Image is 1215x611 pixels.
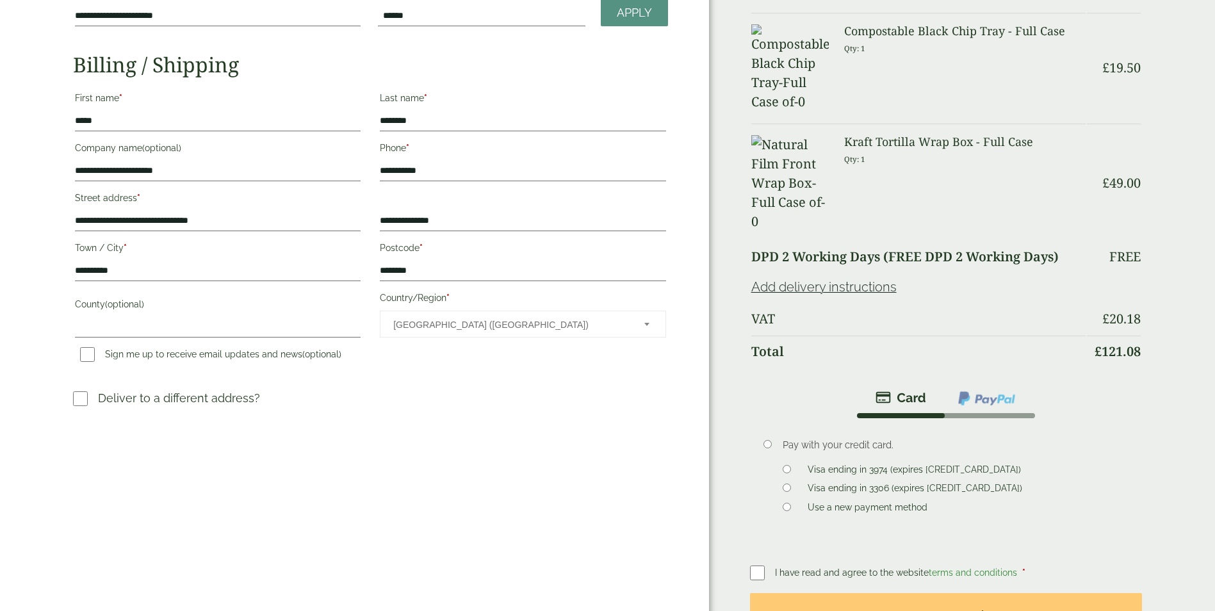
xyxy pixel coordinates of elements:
[1102,174,1109,191] span: £
[1102,310,1141,327] bdi: 20.18
[617,6,652,20] span: Apply
[751,336,1086,367] th: Total
[137,193,140,203] abbr: required
[73,53,668,77] h2: Billing / Shipping
[751,24,829,111] img: Compostable Black Chip Tray-Full Case of-0
[119,93,122,103] abbr: required
[98,389,260,407] p: Deliver to a different address?
[844,44,865,53] small: Qty: 1
[105,299,144,309] span: (optional)
[751,250,1059,263] label: DPD 2 Working Days (FREE DPD 2 Working Days)
[1109,249,1141,265] p: Free
[75,139,361,161] label: Company name
[1102,174,1141,191] bdi: 49.00
[380,89,665,111] label: Last name
[124,243,127,253] abbr: required
[393,311,626,338] span: United Kingdom (UK)
[380,311,665,338] span: Country/Region
[75,349,347,363] label: Sign me up to receive email updates and news
[876,390,926,405] img: stripe.png
[844,24,1086,38] h3: Compostable Black Chip Tray - Full Case
[803,502,933,516] label: Use a new payment method
[424,93,427,103] abbr: required
[446,293,450,303] abbr: required
[775,567,1020,578] span: I have read and agree to the website
[380,239,665,261] label: Postcode
[1102,310,1109,327] span: £
[1022,567,1025,578] abbr: required
[1102,59,1109,76] span: £
[380,139,665,161] label: Phone
[75,295,361,317] label: County
[783,438,1122,452] p: Pay with your credit card.
[75,89,361,111] label: First name
[1102,59,1141,76] bdi: 19.50
[844,154,865,164] small: Qty: 1
[1095,343,1141,360] bdi: 121.08
[142,143,181,153] span: (optional)
[406,143,409,153] abbr: required
[844,135,1086,149] h3: Kraft Tortilla Wrap Box - Full Case
[75,239,361,261] label: Town / City
[803,464,1026,478] label: Visa ending in 3974 (expires [CREDIT_CARD_DATA])
[957,390,1016,407] img: ppcp-gateway.png
[1095,343,1102,360] span: £
[751,279,897,295] a: Add delivery instructions
[380,289,665,311] label: Country/Region
[75,189,361,211] label: Street address
[302,349,341,359] span: (optional)
[420,243,423,253] abbr: required
[803,483,1027,497] label: Visa ending in 3306 (expires [CREDIT_CARD_DATA])
[751,135,829,231] img: Natural Film Front Wrap Box-Full Case of-0
[929,567,1017,578] a: terms and conditions
[751,304,1086,334] th: VAT
[80,347,95,362] input: Sign me up to receive email updates and news(optional)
